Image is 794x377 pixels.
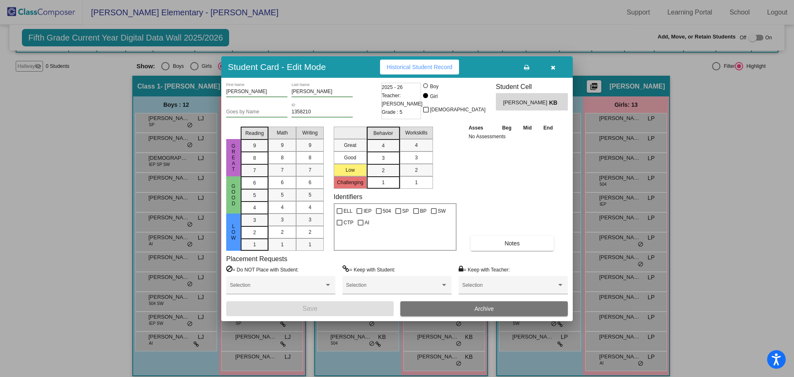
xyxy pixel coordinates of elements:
span: SP [402,206,409,216]
button: Save [226,301,394,316]
span: 9 [309,142,311,149]
span: 1 [415,179,418,186]
span: Reading [245,130,264,137]
span: Grade : 5 [382,108,402,116]
span: 5 [281,191,284,199]
span: Writing [302,129,318,137]
label: = Keep with Student: [342,265,395,274]
span: Notes [505,240,520,247]
span: BP [420,206,427,216]
button: Notes [471,236,554,251]
label: Identifiers [334,193,362,201]
span: Workskills [405,129,428,137]
th: Mid [517,123,537,132]
th: Asses [466,123,496,132]
label: Placement Requests [226,255,287,263]
span: 3 [281,216,284,223]
span: Teacher: [PERSON_NAME] [382,91,423,108]
span: Behavior [373,130,393,137]
span: 1 [382,179,385,186]
h3: Student Card - Edit Mode [228,62,326,72]
span: 7 [253,167,256,174]
span: 4 [281,204,284,211]
button: Archive [400,301,568,316]
td: No Assessments [466,132,559,141]
span: 2 [382,167,385,174]
span: [PERSON_NAME] [503,98,549,107]
span: 3 [382,154,385,162]
span: 1 [281,241,284,248]
span: Archive [474,305,494,312]
label: = Do NOT Place with Student: [226,265,299,274]
span: 6 [253,179,256,187]
span: 8 [253,154,256,162]
span: 2 [415,166,418,174]
span: KB [549,98,561,107]
span: Save [302,305,317,312]
label: = Keep with Teacher: [459,265,510,274]
span: 6 [281,179,284,186]
span: 4 [253,204,256,211]
span: Math [277,129,288,137]
span: 4 [415,142,418,149]
input: Enter ID [292,109,353,115]
span: 5 [309,191,311,199]
input: goes by name [226,109,287,115]
div: Girl [430,93,438,100]
span: 7 [309,166,311,174]
span: Good [230,183,237,207]
span: 1 [309,241,311,248]
h3: Student Cell [496,83,568,91]
button: Historical Student Record [380,60,459,74]
span: Low [230,223,237,241]
span: [DEMOGRAPHIC_DATA] [430,105,485,115]
span: Great [230,143,237,172]
span: 1 [253,241,256,248]
span: 2 [253,229,256,236]
div: Boy [430,83,439,90]
span: 3 [309,216,311,223]
span: 4 [382,142,385,149]
th: Beg [496,123,518,132]
span: 9 [281,142,284,149]
span: 6 [309,179,311,186]
span: ELL [344,206,352,216]
span: 3 [253,216,256,224]
span: 7 [281,166,284,174]
span: SW [438,206,446,216]
span: CTP [344,218,354,228]
span: 2025 - 26 [382,83,403,91]
span: Historical Student Record [387,64,452,70]
span: 9 [253,142,256,149]
span: 4 [309,204,311,211]
span: 5 [253,192,256,199]
span: 8 [281,154,284,161]
span: IEP [364,206,371,216]
span: 8 [309,154,311,161]
span: 504 [383,206,391,216]
span: 2 [309,228,311,236]
span: AI [365,218,369,228]
span: 3 [415,154,418,161]
th: End [538,123,559,132]
span: 2 [281,228,284,236]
